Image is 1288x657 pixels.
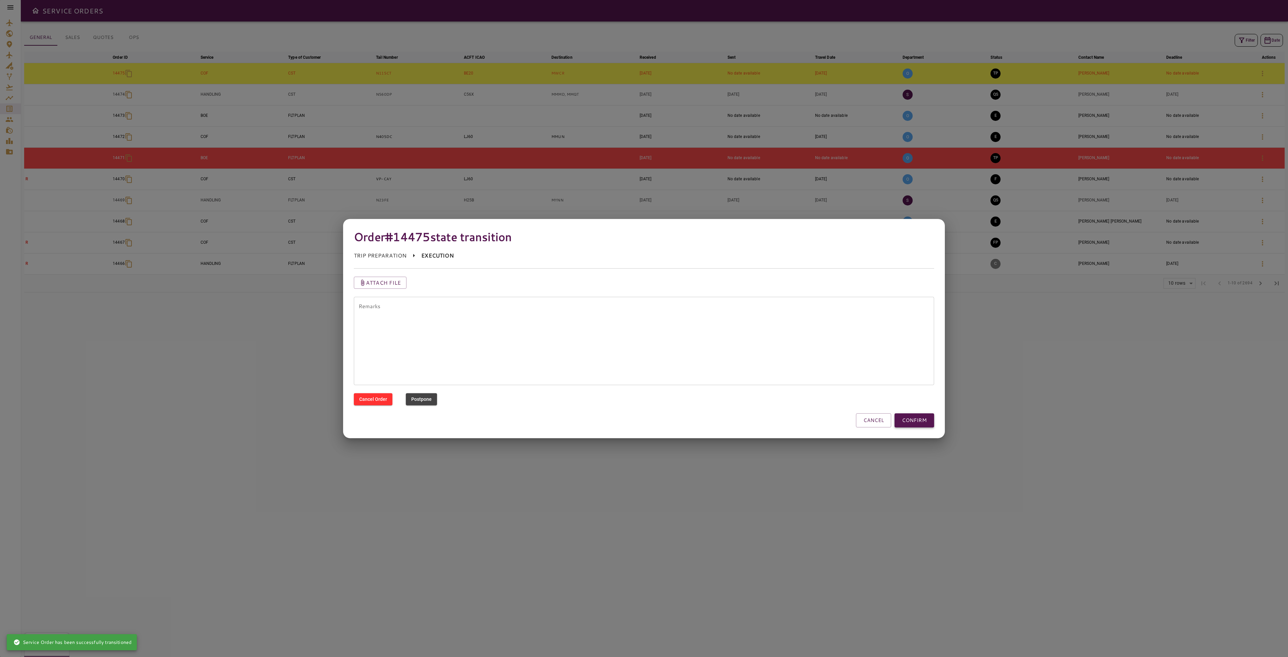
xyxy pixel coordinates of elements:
[354,230,934,244] h4: Order #14475 state transition
[354,393,392,406] button: Cancel Order
[406,393,437,406] button: Postpone
[354,277,407,289] button: Attach file
[13,636,131,648] div: Service Order has been successfully transitioned
[366,279,401,287] p: Attach file
[856,413,891,427] button: CANCEL
[895,413,934,427] button: CONFIRM
[421,252,453,260] p: EXECUTION
[354,252,407,260] p: TRIP PREPARATION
